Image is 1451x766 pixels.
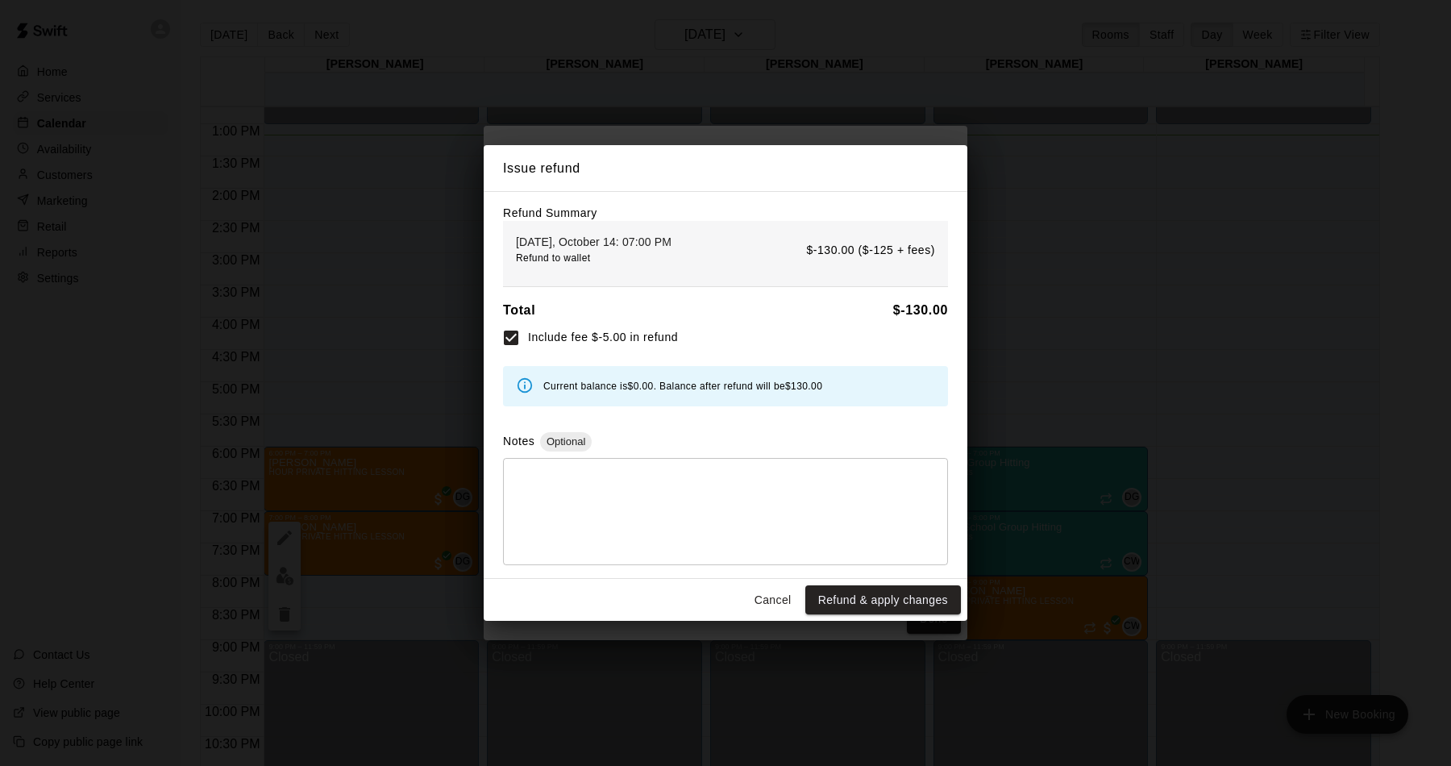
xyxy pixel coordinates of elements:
[747,585,799,615] button: Cancel
[528,329,678,346] span: Include fee $-5.00 in refund
[516,234,671,250] p: [DATE], October 14: 07:00 PM
[805,585,961,615] button: Refund & apply changes
[516,252,590,264] span: Refund to wallet
[503,206,597,219] label: Refund Summary
[540,435,592,448] span: Optional
[543,381,822,392] span: Current balance is $0.00 . Balance after refund will be $130.00
[806,242,935,259] p: $-130.00 ($-125 + fees)
[503,435,534,448] label: Notes
[503,300,535,321] h6: Total
[893,300,948,321] h6: $ -130.00
[484,145,967,192] h2: Issue refund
